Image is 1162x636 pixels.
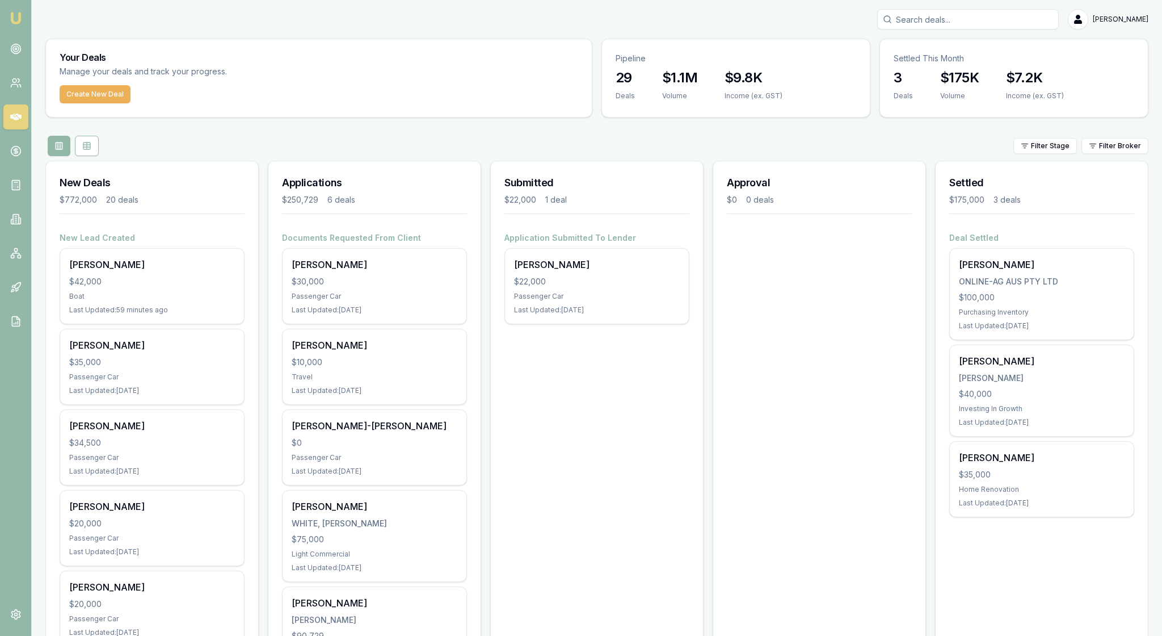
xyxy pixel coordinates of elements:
[60,194,97,206] div: $772,000
[69,453,235,462] div: Passenger Car
[1006,91,1064,101] div: Income (ex. GST)
[949,232,1134,244] h4: Deal Settled
[993,194,1021,206] div: 3 deals
[959,258,1125,271] div: [PERSON_NAME]
[514,306,680,315] div: Last Updated: [DATE]
[940,91,979,101] div: Volume
[1099,141,1141,150] span: Filter Broker
[69,338,235,352] div: [PERSON_NAME]
[69,518,235,529] div: $20,000
[616,53,856,64] p: Pipeline
[292,500,457,513] div: [PERSON_NAME]
[616,91,635,101] div: Deals
[504,175,689,191] h3: Submitted
[746,194,774,206] div: 0 deals
[69,614,235,624] div: Passenger Car
[877,9,1059,30] input: Search deals
[959,292,1125,303] div: $100,000
[292,467,457,476] div: Last Updated: [DATE]
[725,91,782,101] div: Income (ex. GST)
[292,338,457,352] div: [PERSON_NAME]
[662,91,697,101] div: Volume
[292,550,457,559] div: Light Commercial
[959,451,1125,465] div: [PERSON_NAME]
[69,534,235,543] div: Passenger Car
[292,534,457,545] div: $75,000
[292,419,457,433] div: [PERSON_NAME]-[PERSON_NAME]
[69,437,235,449] div: $34,500
[545,194,567,206] div: 1 deal
[662,69,697,87] h3: $1.1M
[327,194,355,206] div: 6 deals
[69,467,235,476] div: Last Updated: [DATE]
[69,258,235,271] div: [PERSON_NAME]
[69,373,235,382] div: Passenger Car
[282,175,467,191] h3: Applications
[69,276,235,287] div: $42,000
[959,418,1125,427] div: Last Updated: [DATE]
[106,194,138,206] div: 20 deals
[292,306,457,315] div: Last Updated: [DATE]
[69,357,235,368] div: $35,000
[504,194,536,206] div: $22,000
[69,419,235,433] div: [PERSON_NAME]
[292,614,457,626] div: [PERSON_NAME]
[959,321,1125,330] div: Last Updated: [DATE]
[292,373,457,382] div: Travel
[292,453,457,462] div: Passenger Car
[959,388,1125,400] div: $40,000
[894,69,913,87] h3: 3
[292,258,457,271] div: [PERSON_NAME]
[292,357,457,368] div: $10,000
[292,292,457,301] div: Passenger Car
[514,276,680,287] div: $22,000
[959,499,1125,508] div: Last Updated: [DATE]
[959,354,1125,368] div: [PERSON_NAME]
[69,580,235,594] div: [PERSON_NAME]
[725,69,782,87] h3: $9.8K
[616,69,635,87] h3: 29
[959,469,1125,480] div: $35,000
[292,437,457,449] div: $0
[959,308,1125,317] div: Purchasing Inventory
[1093,15,1148,24] span: [PERSON_NAME]
[727,175,912,191] h3: Approval
[514,258,680,271] div: [PERSON_NAME]
[1006,69,1064,87] h3: $7.2K
[69,292,235,301] div: Boat
[940,69,979,87] h3: $175K
[292,386,457,395] div: Last Updated: [DATE]
[69,500,235,513] div: [PERSON_NAME]
[959,373,1125,384] div: [PERSON_NAME]
[959,276,1125,287] div: ONLINE-AG AUS PTY LTD
[69,599,235,610] div: $20,000
[504,232,689,244] h4: Application Submitted To Lender
[292,276,457,287] div: $30,000
[894,53,1134,64] p: Settled This Month
[959,485,1125,494] div: Home Renovation
[60,232,245,244] h4: New Lead Created
[727,194,737,206] div: $0
[949,175,1134,191] h3: Settled
[69,386,235,395] div: Last Updated: [DATE]
[60,53,578,62] h3: Your Deals
[292,563,457,572] div: Last Updated: [DATE]
[69,547,235,556] div: Last Updated: [DATE]
[1081,138,1148,154] button: Filter Broker
[60,85,130,103] button: Create New Deal
[292,518,457,529] div: WHITE, [PERSON_NAME]
[894,91,913,101] div: Deals
[1031,141,1070,150] span: Filter Stage
[959,404,1125,413] div: Investing In Growth
[9,11,23,25] img: emu-icon-u.png
[60,175,245,191] h3: New Deals
[69,306,235,315] div: Last Updated: 59 minutes ago
[292,596,457,610] div: [PERSON_NAME]
[60,65,350,78] p: Manage your deals and track your progress.
[949,194,984,206] div: $175,000
[282,232,467,244] h4: Documents Requested From Client
[1013,138,1077,154] button: Filter Stage
[514,292,680,301] div: Passenger Car
[282,194,318,206] div: $250,729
